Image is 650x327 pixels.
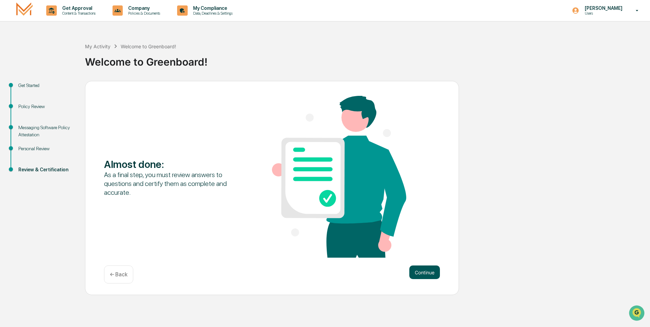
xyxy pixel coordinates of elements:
span: Data Lookup [14,99,43,105]
div: As a final step, you must review answers to questions and certify them as complete and accurate. [104,170,238,197]
p: Content & Transactions [57,11,99,16]
img: Almost done [272,96,406,258]
a: 🔎Data Lookup [4,96,46,108]
p: My Compliance [188,5,236,11]
div: Personal Review [18,145,74,152]
img: 1746055101610-c473b297-6a78-478c-a979-82029cc54cd1 [7,52,19,64]
div: Get Started [18,82,74,89]
p: Company [123,5,164,11]
iframe: Open customer support [628,305,647,323]
div: Policy Review [18,103,74,110]
button: Start new chat [116,54,124,62]
div: Review & Certification [18,166,74,173]
div: My Activity [85,44,110,49]
span: Attestations [56,86,84,92]
p: Users [579,11,626,16]
p: [PERSON_NAME] [579,5,626,11]
div: We're available if you need us! [23,59,86,64]
button: Continue [409,265,440,279]
a: 🖐️Preclearance [4,83,47,95]
div: Almost done : [104,158,238,170]
div: Messaging Software Policy Attestation [18,124,74,138]
p: Policies & Documents [123,11,164,16]
p: Data, Deadlines & Settings [188,11,236,16]
img: logo [16,2,33,18]
p: ← Back [110,271,127,278]
p: Get Approval [57,5,99,11]
div: Welcome to Greenboard! [121,44,176,49]
div: Start new chat [23,52,112,59]
div: 🖐️ [7,86,12,92]
span: Preclearance [14,86,44,92]
a: 🗄️Attestations [47,83,87,95]
p: How can we help? [7,14,124,25]
div: 🗄️ [49,86,55,92]
span: Pylon [68,115,82,120]
a: Powered byPylon [48,115,82,120]
div: Welcome to Greenboard! [85,50,647,68]
div: 🔎 [7,99,12,105]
